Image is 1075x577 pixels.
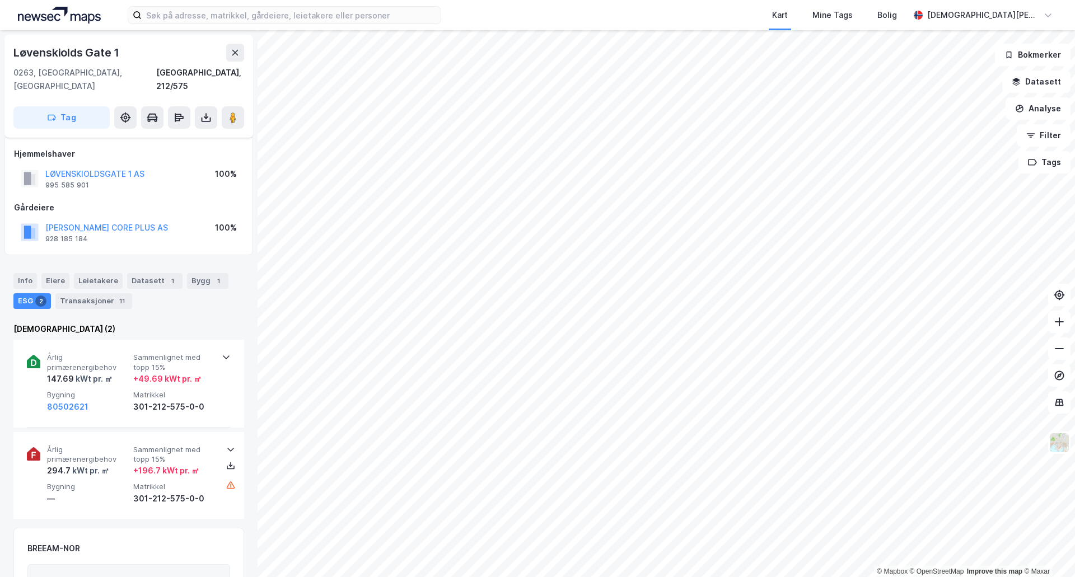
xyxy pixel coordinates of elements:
[47,400,88,414] button: 80502621
[47,353,129,372] span: Årlig primærenergibehov
[1049,432,1070,453] img: Z
[133,464,199,477] div: + 196.7 kWt pr. ㎡
[47,492,129,505] div: —
[1018,151,1071,173] button: Tags
[47,445,129,465] span: Årlig primærenergibehov
[13,66,156,93] div: 0263, [GEOGRAPHIC_DATA], [GEOGRAPHIC_DATA]
[213,275,224,287] div: 1
[116,295,128,307] div: 11
[47,372,113,386] div: 147.69
[1019,523,1075,577] iframe: Chat Widget
[27,542,80,555] div: BREEAM-NOR
[772,8,788,22] div: Kart
[995,44,1071,66] button: Bokmerker
[812,8,853,22] div: Mine Tags
[47,464,109,477] div: 294.7
[13,273,37,289] div: Info
[47,482,129,491] span: Bygning
[45,234,88,243] div: 928 185 184
[18,7,101,24] img: logo.a4113a55bc3d86da70a041830d287a7e.svg
[13,106,110,129] button: Tag
[133,353,215,372] span: Sammenlignet med topp 15%
[74,273,123,289] div: Leietakere
[14,147,244,161] div: Hjemmelshaver
[1006,97,1071,120] button: Analyse
[41,273,69,289] div: Eiere
[13,293,51,309] div: ESG
[877,8,897,22] div: Bolig
[133,372,202,386] div: + 49.69 kWt pr. ㎡
[967,567,1022,575] a: Improve this map
[35,295,46,307] div: 2
[187,273,228,289] div: Bygg
[74,372,113,386] div: kWt pr. ㎡
[877,567,908,575] a: Mapbox
[1002,71,1071,93] button: Datasett
[55,293,132,309] div: Transaksjoner
[133,400,215,414] div: 301-212-575-0-0
[71,464,109,477] div: kWt pr. ㎡
[1019,523,1075,577] div: Kontrollprogram for chat
[13,322,244,336] div: [DEMOGRAPHIC_DATA] (2)
[45,181,89,190] div: 995 585 901
[14,201,244,214] div: Gårdeiere
[215,167,237,181] div: 100%
[215,221,237,234] div: 100%
[910,567,964,575] a: OpenStreetMap
[127,273,183,289] div: Datasett
[142,7,441,24] input: Søk på adresse, matrikkel, gårdeiere, leietakere eller personer
[167,275,178,287] div: 1
[927,8,1039,22] div: [DEMOGRAPHIC_DATA][PERSON_NAME]
[1017,124,1071,147] button: Filter
[133,482,215,491] span: Matrikkel
[133,492,215,505] div: 301-212-575-0-0
[13,44,121,62] div: Løvenskiolds Gate 1
[156,66,244,93] div: [GEOGRAPHIC_DATA], 212/575
[133,390,215,400] span: Matrikkel
[47,390,129,400] span: Bygning
[133,445,215,465] span: Sammenlignet med topp 15%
